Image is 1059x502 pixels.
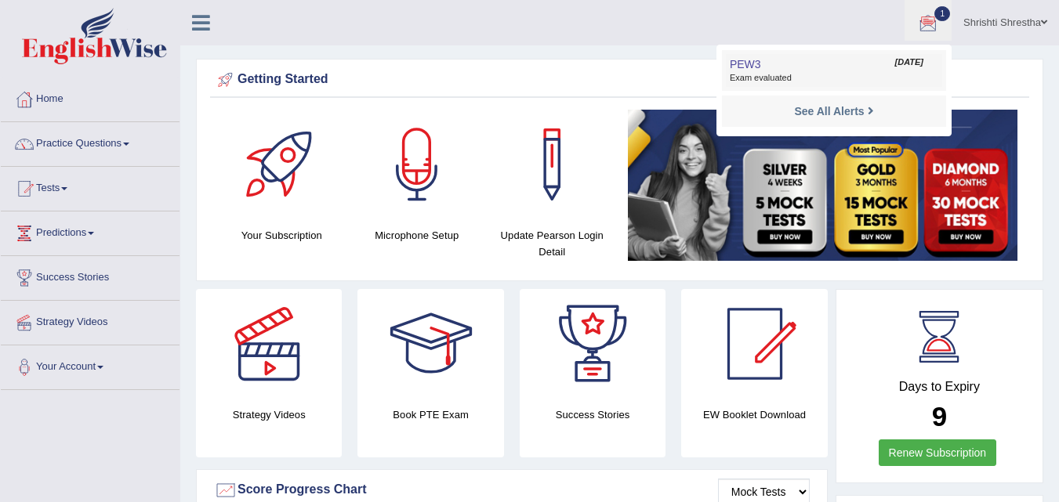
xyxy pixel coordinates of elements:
span: PEW3 [730,58,761,70]
h4: Book PTE Exam [357,406,503,423]
span: 1 [934,6,950,21]
a: Tests [1,167,180,206]
a: Renew Subscription [879,439,997,466]
h4: Strategy Videos [196,406,342,423]
img: small5.jpg [628,110,1018,261]
div: Getting Started [214,68,1025,92]
b: 9 [932,401,947,432]
a: Predictions [1,211,180,251]
span: [DATE] [895,56,923,69]
h4: Update Pearson Login Detail [492,227,612,260]
h4: Your Subscription [222,227,342,244]
h4: Microphone Setup [357,227,477,244]
a: PEW3 [DATE] Exam evaluated [726,54,942,87]
strong: See All Alerts [794,105,864,117]
a: See All Alerts [790,103,877,120]
h4: EW Booklet Download [681,406,827,423]
div: Score Progress Chart [214,479,810,502]
span: Exam evaluated [730,72,938,85]
h4: Success Stories [520,406,666,423]
a: Your Account [1,345,180,385]
a: Home [1,78,180,117]
a: Strategy Videos [1,301,180,340]
a: Success Stories [1,256,180,295]
h4: Days to Expiry [854,380,1025,394]
a: Practice Questions [1,122,180,161]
